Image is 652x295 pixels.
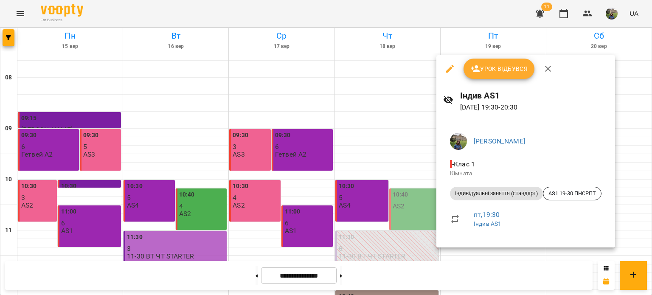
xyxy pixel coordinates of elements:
[474,220,501,227] a: Індив AS1
[450,160,477,168] span: - Клас 1
[460,102,608,112] p: [DATE] 19:30 - 20:30
[450,169,601,178] p: Кімната
[460,89,608,102] h6: Індив AS1
[474,137,525,145] a: [PERSON_NAME]
[450,190,543,197] span: Індивідуальні заняття (стандарт)
[474,211,500,219] a: пт , 19:30
[464,59,535,79] button: Урок відбувся
[470,64,528,74] span: Урок відбувся
[450,133,467,150] img: f01d4343db5c932fedd74e1c54090270.jpg
[543,190,601,197] span: AS1 19-30 ПНСРПТ
[543,187,601,200] div: AS1 19-30 ПНСРПТ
